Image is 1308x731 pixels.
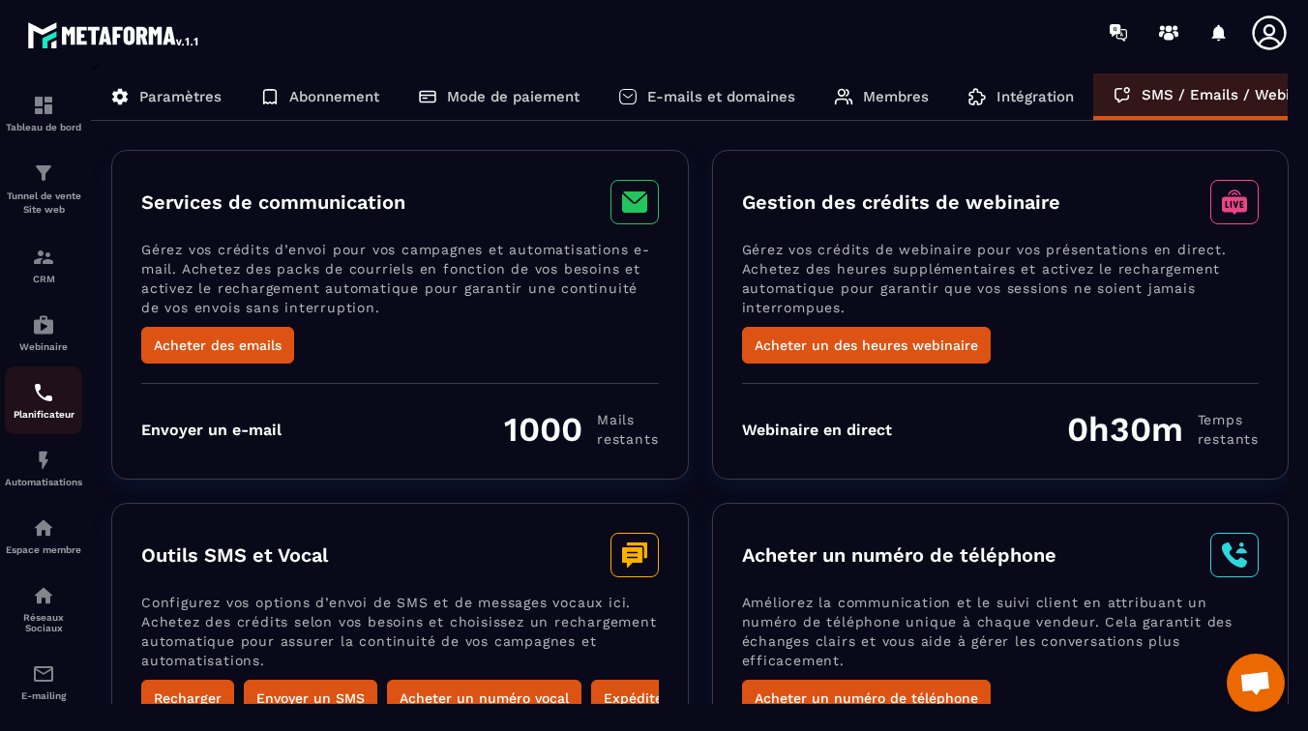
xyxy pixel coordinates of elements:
[5,341,82,352] p: Webinaire
[5,299,82,366] a: automationsautomationsWebinaire
[5,690,82,701] p: E-mailing
[5,612,82,633] p: Réseaux Sociaux
[647,88,795,105] p: E-mails et domaines
[742,593,1260,680] p: Améliorez la communication et le suivi client en attribuant un numéro de téléphone unique à chaqu...
[5,434,82,502] a: automationsautomationsAutomatisations
[32,449,55,472] img: automations
[5,477,82,487] p: Automatisations
[5,544,82,555] p: Espace membre
[139,88,222,105] p: Paramètres
[5,366,82,434] a: schedulerschedulerPlanificateur
[5,190,82,217] p: Tunnel de vente Site web
[591,680,690,716] button: Expéditeur
[504,409,658,450] div: 1000
[141,190,405,214] h3: Services de communication
[996,88,1074,105] p: Intégration
[5,409,82,420] p: Planificateur
[32,94,55,117] img: formation
[141,421,282,439] div: Envoyer un e-mail
[742,421,892,439] div: Webinaire en direct
[742,327,991,364] button: Acheter un des heures webinaire
[5,79,82,147] a: formationformationTableau de bord
[1067,409,1259,450] div: 0h30m
[597,410,658,429] span: Mails
[387,680,581,716] button: Acheter un numéro vocal
[1227,654,1285,712] div: Ouvrir le chat
[141,680,234,716] button: Recharger
[5,648,82,716] a: emailemailE-mailing
[5,570,82,648] a: social-networksocial-networkRéseaux Sociaux
[32,516,55,540] img: automations
[742,240,1260,327] p: Gérez vos crédits de webinaire pour vos présentations en direct. Achetez des heures supplémentair...
[141,327,294,364] button: Acheter des emails
[32,246,55,269] img: formation
[5,231,82,299] a: formationformationCRM
[141,240,659,327] p: Gérez vos crédits d’envoi pour vos campagnes et automatisations e-mail. Achetez des packs de cour...
[32,584,55,607] img: social-network
[447,88,580,105] p: Mode de paiement
[742,190,1060,214] h3: Gestion des crédits de webinaire
[863,88,929,105] p: Membres
[32,662,55,686] img: email
[5,122,82,132] p: Tableau de bord
[5,274,82,284] p: CRM
[141,593,659,680] p: Configurez vos options d’envoi de SMS et de messages vocaux ici. Achetez des crédits selon vos be...
[597,429,658,449] span: restants
[742,680,991,716] button: Acheter un numéro de téléphone
[1198,429,1259,449] span: restants
[141,543,328,567] h3: Outils SMS et Vocal
[32,313,55,336] img: automations
[289,88,379,105] p: Abonnement
[5,502,82,570] a: automationsautomationsEspace membre
[1198,410,1259,429] span: Temps
[742,543,1056,567] h3: Acheter un numéro de téléphone
[32,381,55,404] img: scheduler
[27,17,201,52] img: logo
[244,680,377,716] button: Envoyer un SMS
[32,161,55,185] img: formation
[5,147,82,231] a: formationformationTunnel de vente Site web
